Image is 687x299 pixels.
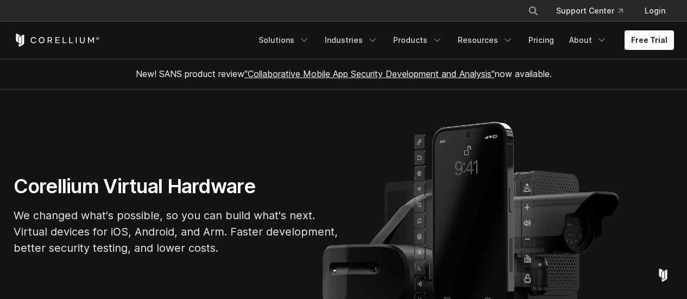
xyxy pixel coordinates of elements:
[522,30,560,50] a: Pricing
[387,30,449,50] a: Products
[515,1,674,21] div: Navigation Menu
[14,207,339,256] p: We changed what's possible, so you can build what's next. Virtual devices for iOS, Android, and A...
[14,174,339,199] h1: Corellium Virtual Hardware
[524,1,543,21] button: Search
[636,1,674,21] a: Login
[318,30,385,50] a: Industries
[650,262,676,288] div: Open Intercom Messenger
[136,68,552,79] span: New! SANS product review now available.
[14,34,100,47] a: Corellium Home
[625,30,674,50] a: Free Trial
[451,30,520,50] a: Resources
[252,30,316,50] a: Solutions
[563,30,614,50] a: About
[244,68,495,79] a: "Collaborative Mobile App Security Development and Analysis"
[547,1,632,21] a: Support Center
[252,30,674,50] div: Navigation Menu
